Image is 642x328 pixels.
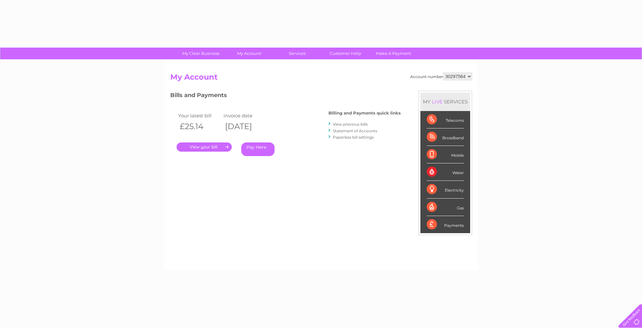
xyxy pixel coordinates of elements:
[333,128,377,133] a: Statement of Accounts
[223,48,275,59] a: My Account
[333,122,368,127] a: View previous bills
[427,163,464,181] div: Water
[427,128,464,146] div: Broadband
[427,181,464,198] div: Electricity
[170,91,401,102] h3: Bills and Payments
[431,99,444,105] div: LIVE
[333,135,374,140] a: Paperless bill settings
[410,73,472,80] div: Account number
[427,111,464,128] div: Telecoms
[177,142,232,152] a: .
[420,93,470,111] div: MY SERVICES
[177,120,222,133] th: £25.14
[427,146,464,163] div: Mobile
[319,48,372,59] a: Customer Help
[170,73,472,85] h2: My Account
[427,199,464,216] div: Gas
[271,48,323,59] a: Services
[241,142,275,156] a: Pay Here
[222,111,268,120] td: Invoice date
[328,111,401,115] h4: Billing and Payments quick links
[367,48,420,59] a: Make A Payment
[175,48,227,59] a: My Clear Business
[222,120,268,133] th: [DATE]
[427,216,464,233] div: Payments
[177,111,222,120] td: Your latest bill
